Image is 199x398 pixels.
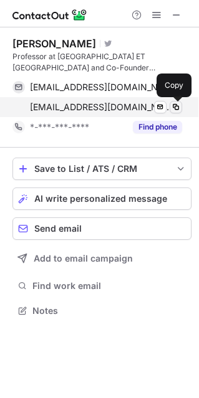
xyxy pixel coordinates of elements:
span: Add to email campaign [34,253,133,263]
button: Add to email campaign [12,247,192,270]
span: [EMAIL_ADDRESS][DOMAIN_NAME] [30,82,173,93]
button: save-profile-one-click [12,158,192,180]
span: AI write personalized message [34,194,167,204]
button: Send email [12,217,192,240]
div: [PERSON_NAME] [12,37,96,50]
div: Save to List / ATS / CRM [34,164,170,174]
button: Reveal Button [133,121,182,133]
span: [EMAIL_ADDRESS][DOMAIN_NAME] [30,102,173,113]
button: AI write personalized message [12,187,192,210]
div: Professor at [GEOGRAPHIC_DATA] ET [GEOGRAPHIC_DATA] and Co-Founder Whelsycare Diagnostic Company [12,51,192,73]
img: ContactOut v5.3.10 [12,7,87,22]
button: Find work email [12,277,192,295]
span: Notes [32,305,187,316]
span: Find work email [32,280,187,291]
button: Notes [12,302,192,320]
span: Send email [34,224,82,234]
